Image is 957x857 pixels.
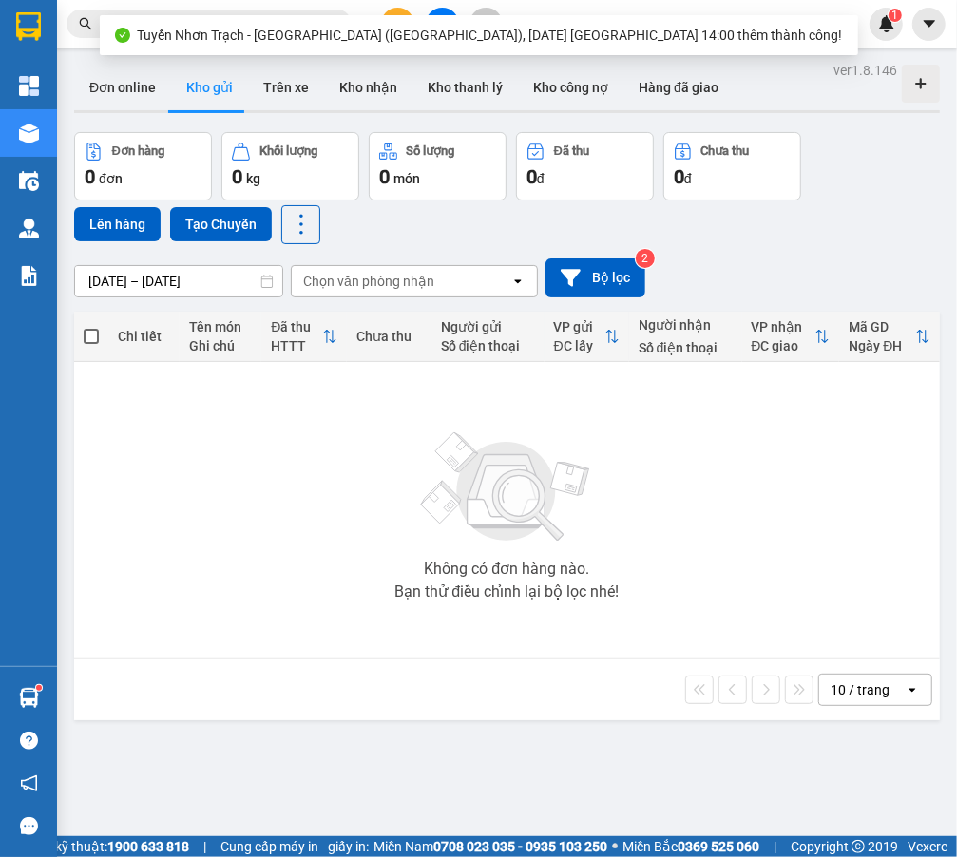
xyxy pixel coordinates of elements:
[20,732,38,750] span: question-circle
[684,171,692,186] span: đ
[19,124,39,143] img: warehouse-icon
[639,340,733,355] div: Số điện thoại
[852,840,865,853] span: copyright
[902,65,940,103] div: Tạo kho hàng mới
[425,562,590,577] div: Không có đơn hàng nào.
[510,274,526,289] svg: open
[373,836,607,857] span: Miền Nam
[426,8,459,41] button: file-add
[138,28,843,43] span: Tuyến Nhơn Trạch - [GEOGRAPHIC_DATA] ([GEOGRAPHIC_DATA]), [DATE] [GEOGRAPHIC_DATA] 14:00 thêm thà...
[115,28,130,43] span: check-circle
[839,312,939,362] th: Toggle SortBy
[74,65,171,110] button: Đơn online
[833,60,897,81] div: ver 1.8.146
[674,165,684,188] span: 0
[545,258,645,297] button: Bộ lọc
[356,329,422,344] div: Chưa thu
[105,13,329,34] input: Tìm tên, số ĐT hoặc mã đơn
[19,171,39,191] img: warehouse-icon
[107,839,189,854] strong: 1900 633 818
[623,65,734,110] button: Hàng đã giao
[20,774,38,792] span: notification
[554,319,604,334] div: VP gửi
[412,421,602,554] img: svg+xml;base64,PHN2ZyBjbGFzcz0ibGlzdC1wbHVnX19zdmciIHhtbG5zPSJodHRwOi8vd3d3LnczLm9yZy8yMDAwL3N2Zy...
[259,144,317,158] div: Khối lượng
[379,165,390,188] span: 0
[518,65,623,110] button: Kho công nợ
[220,836,369,857] span: Cung cấp máy in - giấy in:
[441,319,535,334] div: Người gửi
[203,836,206,857] span: |
[921,15,938,32] span: caret-down
[678,839,759,854] strong: 0369 525 060
[20,817,38,835] span: message
[74,132,212,200] button: Đơn hàng0đơn
[742,312,840,362] th: Toggle SortBy
[271,338,321,353] div: HTTT
[248,65,324,110] button: Trên xe
[324,65,412,110] button: Kho nhận
[469,8,503,41] button: aim
[118,329,170,344] div: Chi tiết
[19,688,39,708] img: warehouse-icon
[636,249,655,268] sup: 2
[412,65,518,110] button: Kho thanh lý
[19,219,39,238] img: warehouse-icon
[79,17,92,30] span: search
[189,338,252,353] div: Ghi chú
[433,839,607,854] strong: 0708 023 035 - 0935 103 250
[19,266,39,286] img: solution-icon
[849,338,914,353] div: Ngày ĐH
[639,317,733,333] div: Người nhận
[831,680,890,699] div: 10 / trang
[19,76,39,96] img: dashboard-icon
[612,843,618,850] span: ⚪️
[752,319,815,334] div: VP nhận
[752,338,815,353] div: ĐC giao
[14,836,189,857] span: Hỗ trợ kỹ thuật:
[16,12,41,41] img: logo-vxr
[261,312,346,362] th: Toggle SortBy
[701,144,750,158] div: Chưa thu
[554,338,604,353] div: ĐC lấy
[369,132,507,200] button: Số lượng0món
[891,9,898,22] span: 1
[395,584,620,600] div: Bạn thử điều chỉnh lại bộ lọc nhé!
[36,685,42,691] sup: 1
[232,165,242,188] span: 0
[85,165,95,188] span: 0
[774,836,776,857] span: |
[99,171,123,186] span: đơn
[701,11,870,35] span: 36308_phi.hoamaivt
[246,171,260,186] span: kg
[441,338,535,353] div: Số điện thoại
[189,319,252,334] div: Tên món
[407,144,455,158] div: Số lượng
[381,8,414,41] button: plus
[112,144,164,158] div: Đơn hàng
[663,132,801,200] button: Chưa thu0đ
[516,132,654,200] button: Đã thu0đ
[171,65,248,110] button: Kho gửi
[905,682,920,697] svg: open
[912,8,946,41] button: caret-down
[74,207,161,241] button: Lên hàng
[878,15,895,32] img: icon-new-feature
[170,207,272,241] button: Tạo Chuyến
[526,165,537,188] span: 0
[271,319,321,334] div: Đã thu
[303,272,434,291] div: Chọn văn phòng nhận
[537,171,545,186] span: đ
[622,836,759,857] span: Miền Bắc
[889,9,902,22] sup: 1
[545,312,629,362] th: Toggle SortBy
[393,171,420,186] span: món
[221,132,359,200] button: Khối lượng0kg
[554,144,589,158] div: Đã thu
[849,319,914,334] div: Mã GD
[75,266,282,296] input: Select a date range.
